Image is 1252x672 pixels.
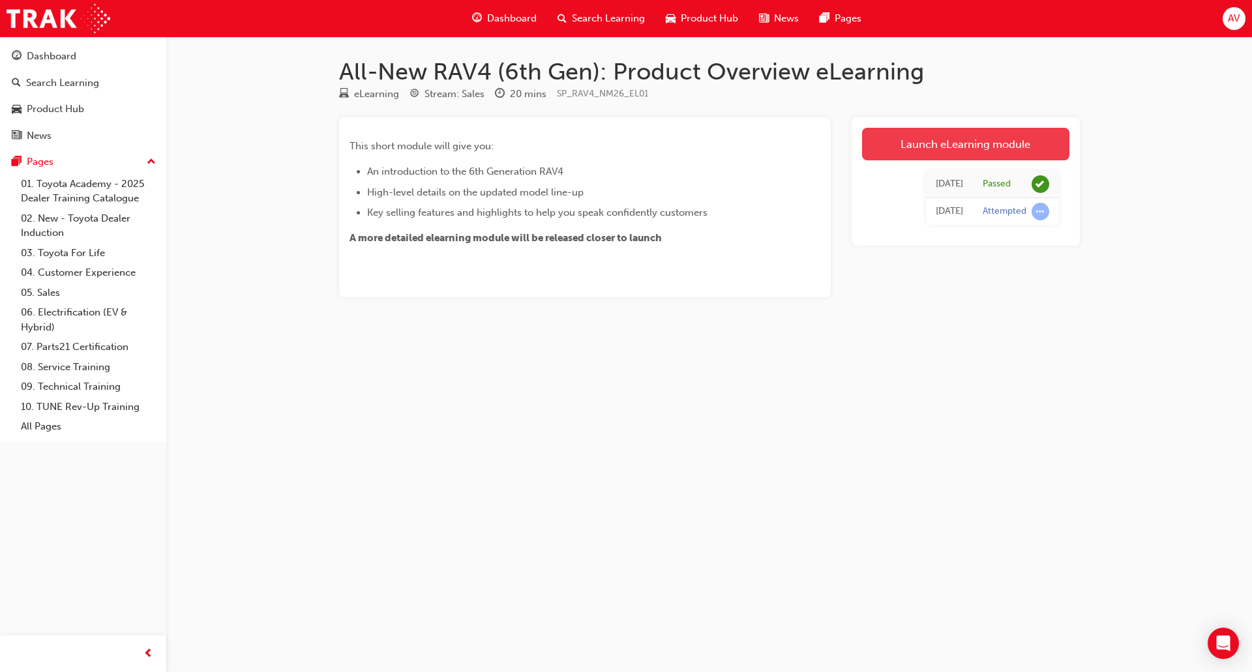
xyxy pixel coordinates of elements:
a: 06. Electrification (EV & Hybrid) [16,302,161,337]
span: guage-icon [472,10,482,27]
button: DashboardSearch LearningProduct HubNews [5,42,161,150]
span: learningRecordVerb_PASS-icon [1032,175,1049,193]
div: Type [339,86,399,102]
span: search-icon [558,10,567,27]
div: Search Learning [26,76,99,91]
span: Dashboard [487,11,537,26]
span: search-icon [12,78,21,89]
span: Search Learning [572,11,645,26]
a: 04. Customer Experience [16,263,161,283]
span: AV [1228,11,1240,26]
div: Stream: Sales [425,87,484,102]
a: Search Learning [5,71,161,95]
span: News [774,11,799,26]
div: 20 mins [510,87,546,102]
span: An introduction to the 6th Generation RAV4 [367,166,563,177]
div: Stream [410,86,484,102]
div: News [27,128,52,143]
span: learningRecordVerb_ATTEMPT-icon [1032,203,1049,220]
span: car-icon [666,10,676,27]
span: guage-icon [12,51,22,63]
button: Pages [5,150,161,174]
div: Duration [495,86,546,102]
a: pages-iconPages [809,5,872,32]
a: search-iconSearch Learning [547,5,655,32]
h1: All-New RAV4 (6th Gen): Product Overview eLearning [339,57,1080,86]
a: 01. Toyota Academy - 2025 Dealer Training Catalogue [16,174,161,209]
a: car-iconProduct Hub [655,5,749,32]
a: 05. Sales [16,283,161,303]
div: Pages [27,154,53,169]
a: news-iconNews [749,5,809,32]
a: Launch eLearning module [862,128,1069,160]
span: news-icon [12,130,22,142]
div: Dashboard [27,49,76,64]
span: This short module will give you: [350,140,494,152]
img: Trak [7,4,110,33]
a: All Pages [16,416,161,437]
div: Attempted [983,205,1026,218]
span: learningResourceType_ELEARNING-icon [339,89,349,100]
a: 09. Technical Training [16,377,161,397]
a: 07. Parts21 Certification [16,337,161,357]
a: News [5,124,161,148]
span: pages-icon [820,10,829,27]
span: car-icon [12,104,22,115]
span: Product Hub [681,11,738,26]
span: Learning resource code [557,88,649,99]
a: 03. Toyota For Life [16,243,161,263]
span: A more detailed elearning module will be released closer to launch [350,232,662,244]
a: guage-iconDashboard [462,5,547,32]
span: prev-icon [143,646,153,662]
span: target-icon [410,89,419,100]
div: eLearning [354,87,399,102]
a: 02. New - Toyota Dealer Induction [16,209,161,243]
div: Product Hub [27,102,84,117]
span: High-level details on the updated model line-up [367,186,584,198]
div: Passed [983,178,1011,190]
span: up-icon [147,154,156,171]
button: AV [1223,7,1245,30]
span: news-icon [759,10,769,27]
span: clock-icon [495,89,505,100]
div: Thu Sep 04 2025 14:26:50 GMT+1000 (Australian Eastern Standard Time) [936,204,963,219]
span: pages-icon [12,156,22,168]
a: Dashboard [5,44,161,68]
span: Pages [835,11,861,26]
div: Thu Sep 04 2025 14:37:23 GMT+1000 (Australian Eastern Standard Time) [936,177,963,192]
div: Open Intercom Messenger [1208,628,1239,659]
span: Key selling features and highlights to help you speak confidently customers [367,207,708,218]
a: 08. Service Training [16,357,161,377]
a: Product Hub [5,97,161,121]
a: 10. TUNE Rev-Up Training [16,397,161,417]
